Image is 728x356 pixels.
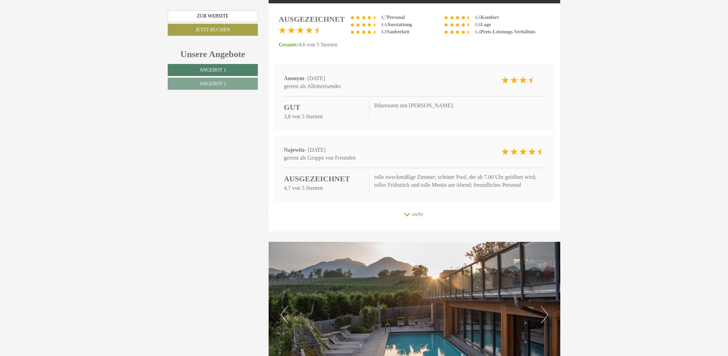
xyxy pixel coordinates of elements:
span: 4,6 [473,15,481,20]
strong: Najewitz [284,147,305,153]
span: 4,6 [379,22,387,27]
div: 3,8 von 5 Sternen [279,102,369,120]
div: gereist als Alleinreisender [284,83,455,90]
span: Angebot 2 [199,81,226,86]
div: mehr [269,208,561,221]
span: Gesamt: [279,42,299,47]
div: Biketouren mit [PERSON_NAME]. [369,102,550,120]
div: Ausgezeichnet [284,173,364,184]
li: Ausstattung [349,21,433,28]
span: 4,7 [379,15,387,20]
div: tolle zweckmäßige Zimmer; schöner Pool, der ab 7.00 Uhr geöffnet wird; tolles Frühstück und tolle... [369,173,550,192]
li: Komfort [443,14,550,21]
div: - [DATE] [279,75,460,90]
li: Preis-Leistungs-Verhältnis [443,28,550,35]
span: 4,6 [473,22,481,27]
div: 4,6 von 5 Sternen [274,14,344,49]
li: Sauberkeit [349,28,433,35]
a: Zur Website [168,10,258,22]
span: 4,4 [473,29,481,34]
li: Lage [443,21,550,28]
div: 4,7 von 5 Sternen [279,173,369,192]
button: Previous [281,306,288,323]
div: Unsere Angebote [168,48,258,61]
div: - [DATE] [279,146,460,162]
div: gereist als Gruppe von Freunden [284,154,455,162]
button: Next [541,306,548,323]
a: Jetzt buchen [168,24,258,36]
span: 4,8 [379,29,387,34]
div: Gut [284,102,364,112]
div: Ausgezeichnet [279,14,339,24]
li: Personal [349,14,433,21]
strong: Anonym [284,75,304,81]
span: Angebot 1 [199,67,226,73]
